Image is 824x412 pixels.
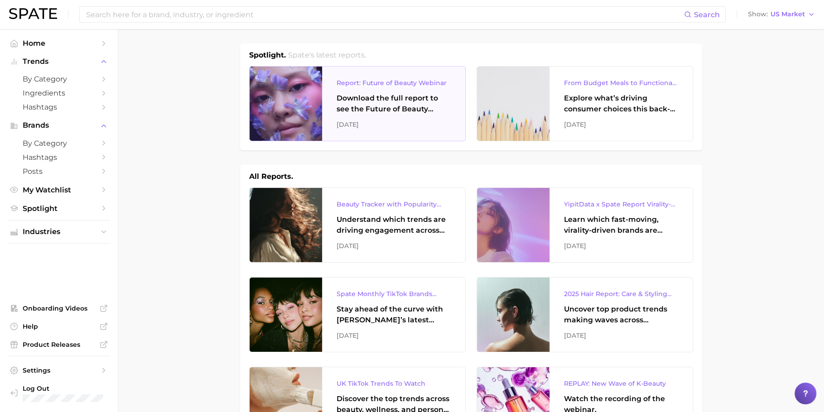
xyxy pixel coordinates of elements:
[771,12,805,17] span: US Market
[85,7,684,22] input: Search here for a brand, industry, or ingredient
[7,320,111,333] a: Help
[337,77,451,88] div: Report: Future of Beauty Webinar
[337,93,451,115] div: Download the full report to see the Future of Beauty trends we unpacked during the webinar.
[7,119,111,132] button: Brands
[337,288,451,299] div: Spate Monthly TikTok Brands Tracker
[7,164,111,178] a: Posts
[477,66,693,141] a: From Budget Meals to Functional Snacks: Food & Beverage Trends Shaping Consumer Behavior This Sch...
[23,322,95,331] span: Help
[23,103,95,111] span: Hashtags
[23,340,95,349] span: Product Releases
[249,50,286,61] h1: Spotlight.
[23,167,95,176] span: Posts
[564,119,678,130] div: [DATE]
[564,240,678,251] div: [DATE]
[249,66,466,141] a: Report: Future of Beauty WebinarDownload the full report to see the Future of Beauty trends we un...
[564,378,678,389] div: REPLAY: New Wave of K-Beauty
[564,214,678,236] div: Learn which fast-moving, virality-driven brands are leading the pack, the risks of viral growth, ...
[7,225,111,239] button: Industries
[23,75,95,83] span: by Category
[337,214,451,236] div: Understand which trends are driving engagement across platforms in the skin, hair, makeup, and fr...
[23,121,95,129] span: Brands
[477,277,693,352] a: 2025 Hair Report: Care & Styling ProductsUncover top product trends making waves across platforms...
[7,86,111,100] a: Ingredients
[7,201,111,216] a: Spotlight
[7,364,111,377] a: Settings
[7,36,111,50] a: Home
[7,150,111,164] a: Hashtags
[564,77,678,88] div: From Budget Meals to Functional Snacks: Food & Beverage Trends Shaping Consumer Behavior This Sch...
[23,304,95,312] span: Onboarding Videos
[694,10,720,19] span: Search
[748,12,768,17] span: Show
[564,304,678,326] div: Uncover top product trends making waves across platforms — along with key insights into benefits,...
[7,100,111,114] a: Hashtags
[23,57,95,66] span: Trends
[249,277,466,352] a: Spate Monthly TikTok Brands TrackerStay ahead of the curve with [PERSON_NAME]’s latest monthly tr...
[337,199,451,210] div: Beauty Tracker with Popularity Index
[564,199,678,210] div: YipitData x Spate Report Virality-Driven Brands Are Taking a Slice of the Beauty Pie
[7,183,111,197] a: My Watchlist
[564,330,678,341] div: [DATE]
[7,302,111,315] a: Onboarding Videos
[23,228,95,236] span: Industries
[7,55,111,68] button: Trends
[23,39,95,48] span: Home
[746,9,817,20] button: ShowUS Market
[23,153,95,162] span: Hashtags
[564,93,678,115] div: Explore what’s driving consumer choices this back-to-school season From budget-friendly meals to ...
[23,139,95,148] span: by Category
[337,240,451,251] div: [DATE]
[23,89,95,97] span: Ingredients
[23,204,95,213] span: Spotlight
[337,119,451,130] div: [DATE]
[23,366,95,374] span: Settings
[7,338,111,351] a: Product Releases
[249,187,466,263] a: Beauty Tracker with Popularity IndexUnderstand which trends are driving engagement across platfor...
[477,187,693,263] a: YipitData x Spate Report Virality-Driven Brands Are Taking a Slice of the Beauty PieLearn which f...
[23,384,103,393] span: Log Out
[7,72,111,86] a: by Category
[337,378,451,389] div: UK TikTok Trends To Watch
[7,382,111,405] a: Log out. Currently logged in with e-mail jenny.zeng@spate.nyc.
[249,171,293,182] h1: All Reports.
[9,8,57,19] img: SPATE
[23,186,95,194] span: My Watchlist
[7,136,111,150] a: by Category
[337,304,451,326] div: Stay ahead of the curve with [PERSON_NAME]’s latest monthly tracker, spotlighting the fastest-gro...
[564,288,678,299] div: 2025 Hair Report: Care & Styling Products
[288,50,366,61] h2: Spate's latest reports.
[337,330,451,341] div: [DATE]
